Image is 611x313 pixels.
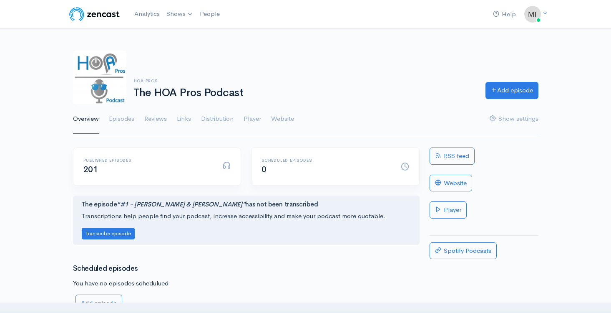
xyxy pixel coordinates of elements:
[82,228,135,240] button: Transcribe episode
[144,104,167,134] a: Reviews
[430,175,472,192] a: Website
[430,201,467,219] a: Player
[196,5,223,23] a: People
[430,148,475,165] a: RSS feed
[261,164,267,175] span: 0
[83,158,213,163] h6: Published episodes
[490,5,519,23] a: Help
[163,5,196,23] a: Shows
[75,295,122,312] a: Add episode
[73,265,420,273] h3: Scheduled episodes
[73,279,420,288] p: You have no episodes schedulued
[117,200,245,208] i: "#1 - [PERSON_NAME] & [PERSON_NAME]"
[82,211,411,221] p: Transcriptions help people find your podcast, increase accessibility and make your podcast more q...
[430,242,497,260] a: Spotify Podcasts
[261,158,391,163] h6: Scheduled episodes
[177,104,191,134] a: Links
[82,201,411,208] h4: The episode has not been transcribed
[131,5,163,23] a: Analytics
[134,79,475,83] h6: HOA Pros
[68,6,121,23] img: ZenCast Logo
[490,104,538,134] a: Show settings
[201,104,234,134] a: Distribution
[109,104,134,134] a: Episodes
[244,104,261,134] a: Player
[134,87,475,99] h1: The HOA Pros Podcast
[82,229,135,237] a: Transcribe episode
[271,104,294,134] a: Website
[83,164,98,175] span: 201
[485,82,538,99] a: Add episode
[524,6,541,23] img: ...
[73,104,99,134] a: Overview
